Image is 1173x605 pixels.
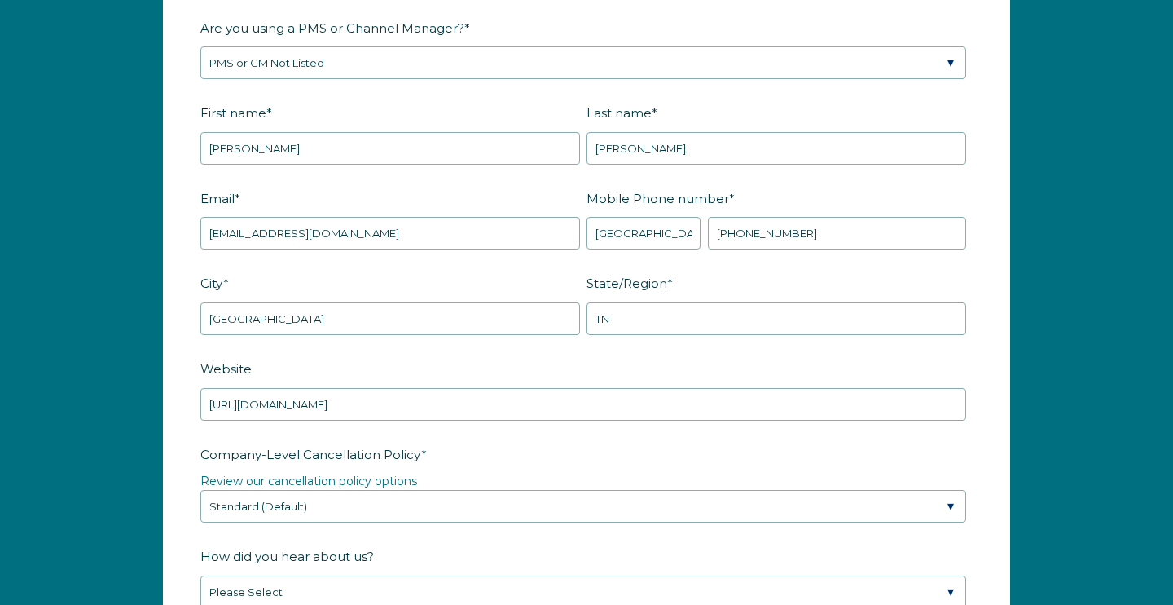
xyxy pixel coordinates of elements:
a: Review our cancellation policy options [200,474,417,488]
span: Email [200,186,235,211]
span: Company-Level Cancellation Policy [200,442,421,467]
span: How did you hear about us? [200,544,374,569]
span: First name [200,100,266,126]
span: Are you using a PMS or Channel Manager? [200,15,464,41]
span: Website [200,356,252,382]
span: City [200,271,223,296]
span: Mobile Phone number [586,186,729,211]
span: Last name [586,100,652,126]
span: State/Region [586,271,667,296]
